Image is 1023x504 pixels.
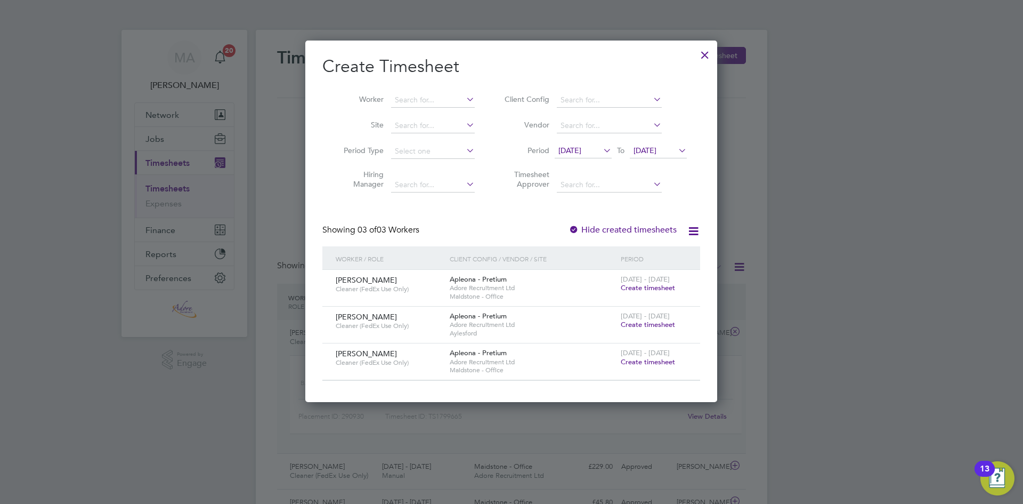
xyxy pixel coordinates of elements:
label: Hide created timesheets [569,225,677,235]
div: Period [618,246,689,271]
div: 13 [980,469,989,483]
span: [DATE] [634,146,656,155]
input: Search for... [391,118,475,133]
span: [DATE] - [DATE] [621,275,670,284]
span: 03 Workers [358,225,419,235]
span: Apleona - Pretium [450,311,507,321]
span: [DATE] [558,146,581,155]
span: Aylesford [450,329,615,338]
span: Cleaner (FedEx Use Only) [336,322,442,330]
label: Vendor [501,120,549,130]
div: Showing [322,225,421,236]
label: Period Type [336,146,384,155]
span: [PERSON_NAME] [336,349,397,358]
input: Search for... [557,178,662,193]
span: [DATE] - [DATE] [621,311,670,321]
label: Worker [336,94,384,104]
span: 03 of [358,225,377,235]
label: Site [336,120,384,130]
button: Open Resource Center, 13 new notifications [980,461,1014,495]
input: Search for... [557,93,662,108]
span: [PERSON_NAME] [336,275,397,285]
span: Create timesheet [621,357,675,366]
h2: Create Timesheet [322,55,700,78]
span: [DATE] - [DATE] [621,348,670,357]
span: Adore Recruitment Ltd [450,284,615,292]
input: Search for... [391,93,475,108]
span: To [614,143,628,157]
span: Cleaner (FedEx Use Only) [336,358,442,367]
span: Maidstone - Office [450,366,615,374]
span: Adore Recruitment Ltd [450,358,615,366]
label: Client Config [501,94,549,104]
div: Client Config / Vendor / Site [447,246,618,271]
input: Search for... [557,118,662,133]
span: Adore Recruitment Ltd [450,321,615,329]
span: Create timesheet [621,320,675,329]
div: Worker / Role [333,246,447,271]
span: Create timesheet [621,283,675,292]
span: [PERSON_NAME] [336,312,397,322]
span: Apleona - Pretium [450,275,507,284]
label: Timesheet Approver [501,170,549,189]
input: Search for... [391,178,475,193]
span: Cleaner (FedEx Use Only) [336,285,442,293]
span: Maidstone - Office [450,292,615,301]
span: Apleona - Pretium [450,348,507,357]
input: Select one [391,144,475,159]
label: Period [501,146,549,155]
label: Hiring Manager [336,170,384,189]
